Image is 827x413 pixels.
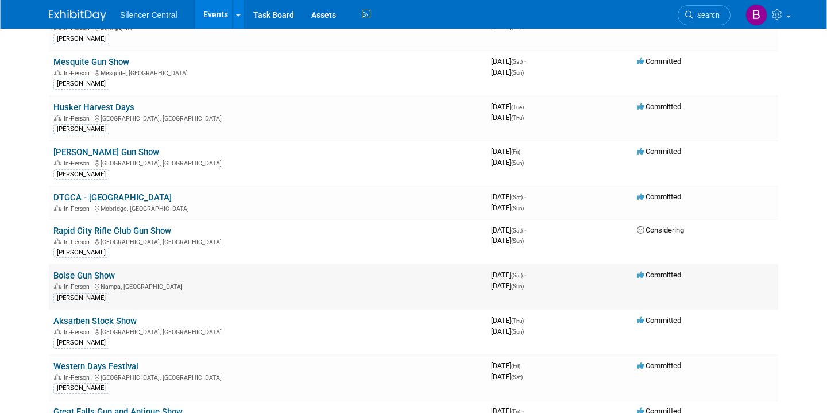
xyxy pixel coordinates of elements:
[64,70,93,77] span: In-Person
[637,361,681,370] span: Committed
[511,227,523,234] span: (Sat)
[64,238,93,246] span: In-Person
[524,57,526,65] span: -
[511,194,523,200] span: (Sat)
[53,361,138,372] a: Western Days Festival
[53,203,482,213] div: Mobridge, [GEOGRAPHIC_DATA]
[491,57,526,65] span: [DATE]
[53,169,109,180] div: [PERSON_NAME]
[53,79,109,89] div: [PERSON_NAME]
[491,147,524,156] span: [DATE]
[491,102,527,111] span: [DATE]
[54,329,61,334] img: In-Person Event
[637,226,684,234] span: Considering
[53,57,129,67] a: Mesquite Gun Show
[64,374,93,381] span: In-Person
[53,237,482,246] div: [GEOGRAPHIC_DATA], [GEOGRAPHIC_DATA]
[53,102,134,113] a: Husker Harvest Days
[524,271,526,279] span: -
[53,68,482,77] div: Mesquite, [GEOGRAPHIC_DATA]
[53,338,109,348] div: [PERSON_NAME]
[745,4,767,26] img: Braden Hougaard
[522,361,524,370] span: -
[511,104,524,110] span: (Tue)
[511,318,524,324] span: (Thu)
[637,192,681,201] span: Committed
[511,374,523,380] span: (Sat)
[491,361,524,370] span: [DATE]
[53,327,482,336] div: [GEOGRAPHIC_DATA], [GEOGRAPHIC_DATA]
[53,158,482,167] div: [GEOGRAPHIC_DATA], [GEOGRAPHIC_DATA]
[491,316,527,325] span: [DATE]
[511,149,520,155] span: (Fri)
[524,192,526,201] span: -
[53,226,171,236] a: Rapid City Rifle Club Gun Show
[511,70,524,76] span: (Sun)
[64,283,93,291] span: In-Person
[511,238,524,244] span: (Sun)
[491,271,526,279] span: [DATE]
[491,203,524,212] span: [DATE]
[64,329,93,336] span: In-Person
[53,34,109,44] div: [PERSON_NAME]
[54,283,61,289] img: In-Person Event
[637,102,681,111] span: Committed
[491,281,524,290] span: [DATE]
[54,70,61,75] img: In-Person Event
[54,238,61,244] img: In-Person Event
[637,271,681,279] span: Committed
[491,327,524,335] span: [DATE]
[491,226,526,234] span: [DATE]
[637,316,681,325] span: Committed
[693,11,720,20] span: Search
[525,102,527,111] span: -
[53,192,172,203] a: DTGCA - [GEOGRAPHIC_DATA]
[491,158,524,167] span: [DATE]
[53,147,159,157] a: [PERSON_NAME] Gun Show
[53,383,109,393] div: [PERSON_NAME]
[525,316,527,325] span: -
[53,293,109,303] div: [PERSON_NAME]
[53,271,115,281] a: Boise Gun Show
[511,115,524,121] span: (Thu)
[491,68,524,76] span: [DATE]
[53,248,109,258] div: [PERSON_NAME]
[491,372,523,381] span: [DATE]
[491,113,524,122] span: [DATE]
[491,192,526,201] span: [DATE]
[53,113,482,122] div: [GEOGRAPHIC_DATA], [GEOGRAPHIC_DATA]
[53,124,109,134] div: [PERSON_NAME]
[511,329,524,335] span: (Sun)
[120,10,177,20] span: Silencer Central
[64,160,93,167] span: In-Person
[64,205,93,213] span: In-Person
[54,374,61,380] img: In-Person Event
[54,205,61,211] img: In-Person Event
[637,147,681,156] span: Committed
[637,57,681,65] span: Committed
[678,5,731,25] a: Search
[522,147,524,156] span: -
[53,372,482,381] div: [GEOGRAPHIC_DATA], [GEOGRAPHIC_DATA]
[54,160,61,165] img: In-Person Event
[54,115,61,121] img: In-Person Event
[491,236,524,245] span: [DATE]
[511,272,523,279] span: (Sat)
[64,115,93,122] span: In-Person
[49,10,106,21] img: ExhibitDay
[511,205,524,211] span: (Sun)
[511,160,524,166] span: (Sun)
[511,283,524,290] span: (Sun)
[53,281,482,291] div: Nampa, [GEOGRAPHIC_DATA]
[53,316,137,326] a: Aksarben Stock Show
[511,59,523,65] span: (Sat)
[524,226,526,234] span: -
[511,363,520,369] span: (Fri)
